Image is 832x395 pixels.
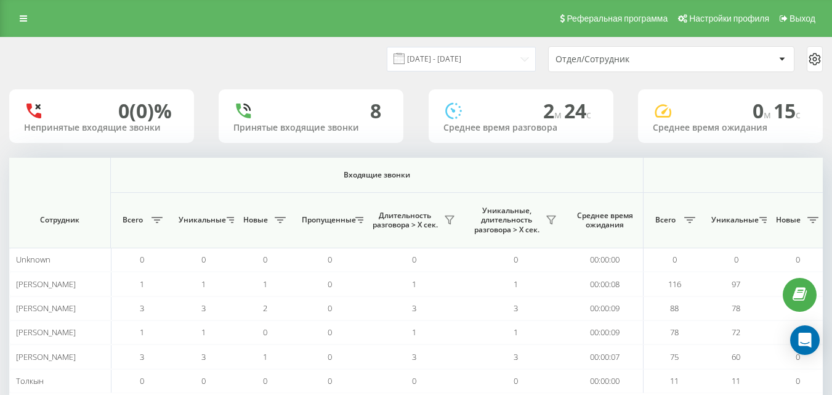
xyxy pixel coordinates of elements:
span: 0 [796,351,800,362]
span: Среднее время ожидания [576,211,634,230]
span: Реферальная программа [567,14,668,23]
span: Толкын [16,375,44,386]
span: 0 [514,375,518,386]
span: Уникальные [179,215,223,225]
span: 116 [668,279,681,290]
span: 3 [412,303,416,314]
span: Уникальные, длительность разговора > Х сек. [471,206,542,235]
span: 0 [328,279,332,290]
span: Выход [790,14,815,23]
span: 1 [263,351,267,362]
span: 2 [543,97,564,124]
span: 1 [514,279,518,290]
span: 3 [140,351,144,362]
span: 0 [672,254,677,265]
span: 0 [328,254,332,265]
div: Отдел/Сотрудник [555,54,703,65]
span: 0 [328,351,332,362]
span: 1 [263,279,267,290]
span: 0 [328,327,332,338]
span: 0 [263,375,267,386]
span: c [586,108,591,121]
span: 60 [732,351,740,362]
span: 0 [734,254,738,265]
td: 00:00:08 [567,272,644,296]
span: 0 [328,303,332,314]
span: 0 [263,327,267,338]
span: 11 [732,375,740,386]
span: Настройки профиля [689,14,769,23]
span: 11 [670,375,679,386]
span: м [764,108,773,121]
span: 24 [564,97,591,124]
span: 75 [670,351,679,362]
span: 0 [514,254,518,265]
div: 8 [370,99,381,123]
span: Уникальные [711,215,756,225]
td: 00:00:07 [567,344,644,369]
td: 00:00:09 [567,296,644,320]
span: 97 [732,279,740,290]
span: 0 [263,254,267,265]
span: c [796,108,801,121]
span: 3 [140,303,144,314]
span: 0 [201,375,206,386]
span: 1 [140,327,144,338]
div: Непринятые входящие звонки [24,123,179,133]
span: 3 [412,351,416,362]
td: 00:00:09 [567,320,644,344]
span: 3 [514,351,518,362]
div: 0 (0)% [118,99,172,123]
span: Сотрудник [20,215,100,225]
span: 1 [412,327,416,338]
span: 0 [140,254,144,265]
span: 88 [670,303,679,314]
span: 3 [201,351,206,362]
span: [PERSON_NAME] [16,327,76,338]
span: 72 [732,327,740,338]
span: 15 [773,97,801,124]
span: 78 [670,327,679,338]
span: м [554,108,564,121]
span: 0 [201,254,206,265]
span: 0 [412,254,416,265]
div: Среднее время ожидания [653,123,808,133]
span: Новые [773,215,804,225]
span: 3 [201,303,206,314]
span: Unknown [16,254,50,265]
span: Новые [240,215,271,225]
span: 0 [753,97,773,124]
span: 0 [412,375,416,386]
span: 0 [796,375,800,386]
span: 0 [328,375,332,386]
span: [PERSON_NAME] [16,279,76,290]
div: Принятые входящие звонки [233,123,389,133]
span: [PERSON_NAME] [16,303,76,314]
span: 1 [140,279,144,290]
span: Входящие звонки [143,170,611,180]
span: 1 [201,327,206,338]
span: 0 [140,375,144,386]
span: 0 [796,254,800,265]
span: Всего [650,215,681,225]
span: Длительность разговора > Х сек. [370,211,440,230]
td: 00:00:00 [567,248,644,272]
span: 1 [201,279,206,290]
div: Open Intercom Messenger [790,325,820,355]
span: Пропущенные [302,215,352,225]
td: 00:00:00 [567,369,644,393]
span: 1 [514,327,518,338]
span: [PERSON_NAME] [16,351,76,362]
span: Всего [117,215,148,225]
div: Среднее время разговора [443,123,599,133]
span: 2 [263,303,267,314]
span: 3 [514,303,518,314]
span: 78 [732,303,740,314]
span: 1 [412,279,416,290]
